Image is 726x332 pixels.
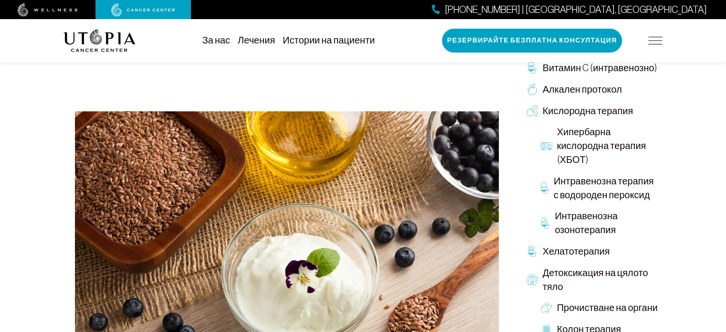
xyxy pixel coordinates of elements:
img: Витамин C (интравенозно) [526,62,538,74]
img: уелнес [18,3,78,17]
a: За нас [202,35,230,45]
img: Интравенозна озонотерапия [541,217,550,229]
img: онкологичен център [111,3,175,17]
a: Интравенозна терапия с водороден пероксид [536,171,663,206]
a: Хелатотерапия [522,241,663,262]
font: Хелатотерапия [543,246,610,257]
img: Хипербарна кислородна терапия (ХБОТ) [541,140,552,152]
font: Витамин C (интравенозно) [543,63,657,73]
a: Хипербарна кислородна терапия (ХБОТ) [536,121,663,170]
img: икона-хамбургер [648,37,663,44]
font: Детоксикация на цялото тяло [543,268,648,292]
a: Витамин C (интравенозно) [522,57,663,79]
button: Резервирайте безплатна консултация [442,29,622,53]
img: Интравенозна терапия с водороден пероксид [541,182,549,194]
img: Алкален протокол [526,84,538,95]
font: [PHONE_NUMBER] | [GEOGRAPHIC_DATA], [GEOGRAPHIC_DATA] [445,4,707,15]
img: Прочистване на органи [541,302,552,314]
font: Алкален протокол [543,84,622,95]
a: [PHONE_NUMBER] | [GEOGRAPHIC_DATA], [GEOGRAPHIC_DATA] [432,3,707,17]
a: Лечения [238,35,275,45]
a: Детоксикация на цялото тяло [522,262,663,298]
a: Алкален протокол [522,79,663,100]
a: Кислородна терапия [522,100,663,122]
img: лого [63,29,136,52]
img: Кислородна терапия [526,105,538,117]
a: Истории на пациенти [283,35,375,45]
img: Детоксикация на цялото тяло [526,274,538,286]
font: Резервирайте безплатна консултация [447,36,617,44]
img: Хелатотерапия [526,246,538,257]
a: Интравенозна озонотерапия [536,205,663,241]
a: Прочистване на органи [536,297,663,319]
font: Кислородна терапия [543,106,633,116]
